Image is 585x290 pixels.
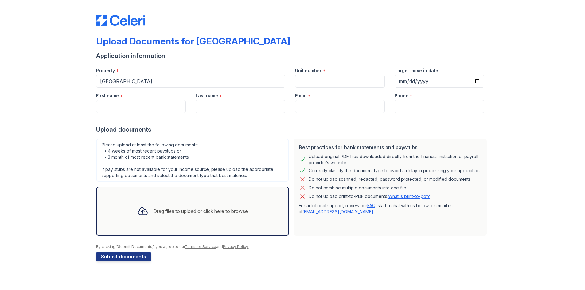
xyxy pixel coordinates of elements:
label: First name [96,93,119,99]
label: Target move in date [395,68,438,74]
img: CE_Logo_Blue-a8612792a0a2168367f1c8372b55b34899dd931a85d93a1a3d3e32e68fde9ad4.png [96,15,145,26]
div: By clicking "Submit Documents," you agree to our and [96,244,489,249]
div: Correctly classify the document type to avoid a delay in processing your application. [309,167,481,174]
label: Email [295,93,306,99]
a: What is print-to-pdf? [388,194,430,199]
div: Best practices for bank statements and paystubs [299,144,482,151]
button: Submit documents [96,252,151,261]
label: Phone [395,93,408,99]
a: [EMAIL_ADDRESS][DOMAIN_NAME] [302,209,373,214]
label: Last name [196,93,218,99]
p: For additional support, review our , start a chat with us below, or email us at [299,203,482,215]
div: Upload original PDF files downloaded directly from the financial institution or payroll provider’... [309,153,482,166]
div: Upload Documents for [GEOGRAPHIC_DATA] [96,36,290,47]
label: Property [96,68,115,74]
div: Please upload at least the following documents: • 4 weeks of most recent paystubs or • 3 month of... [96,139,289,182]
div: Drag files to upload or click here to browse [153,207,248,215]
a: Terms of Service [185,244,216,249]
div: Upload documents [96,125,489,134]
label: Unit number [295,68,322,74]
div: Do not combine multiple documents into one file. [309,184,407,191]
div: Application information [96,52,489,60]
a: Privacy Policy. [223,244,249,249]
p: Do not upload print-to-PDF documents. [309,193,430,199]
a: FAQ [367,203,375,208]
div: Do not upload scanned, redacted, password protected, or modified documents. [309,176,472,183]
